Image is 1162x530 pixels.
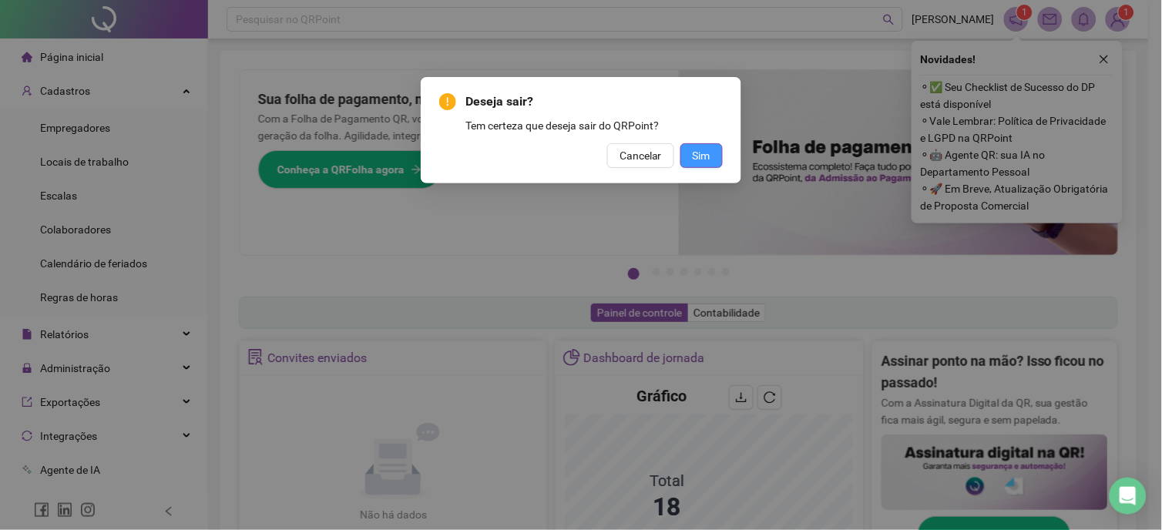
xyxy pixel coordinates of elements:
span: Sim [693,147,710,164]
span: Cancelar [620,147,662,164]
span: Deseja sair? [465,92,723,111]
button: Cancelar [607,143,674,168]
span: exclamation-circle [439,93,456,110]
div: Tem certeza que deseja sair do QRPoint? [465,117,723,134]
div: Open Intercom Messenger [1110,478,1147,515]
button: Sim [680,143,723,168]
